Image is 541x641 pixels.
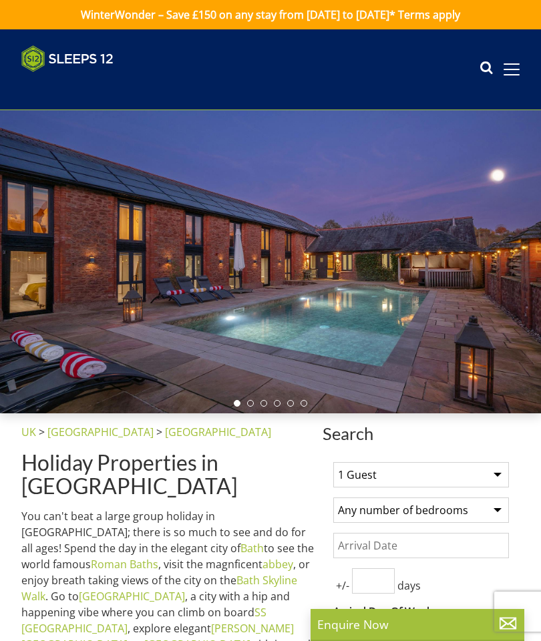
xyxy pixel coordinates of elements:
[395,578,423,594] span: days
[79,589,185,604] a: [GEOGRAPHIC_DATA]
[39,425,45,439] span: >
[323,424,520,443] span: Search
[240,541,264,556] a: Bath
[21,425,36,439] a: UK
[262,557,293,572] a: abbey
[333,533,509,558] input: Arrival Date
[15,80,155,91] iframe: Customer reviews powered by Trustpilot
[317,616,518,633] p: Enquire Now
[47,425,154,439] a: [GEOGRAPHIC_DATA]
[156,425,162,439] span: >
[333,604,509,620] label: Arrival Day Of Week
[21,605,266,636] a: SS [GEOGRAPHIC_DATA]
[91,557,158,572] a: Roman Baths
[21,573,297,604] a: Bath Skyline Walk
[21,45,114,72] img: Sleeps 12
[21,451,317,497] h1: Holiday Properties in [GEOGRAPHIC_DATA]
[333,578,352,594] span: +/-
[165,425,271,439] a: [GEOGRAPHIC_DATA]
